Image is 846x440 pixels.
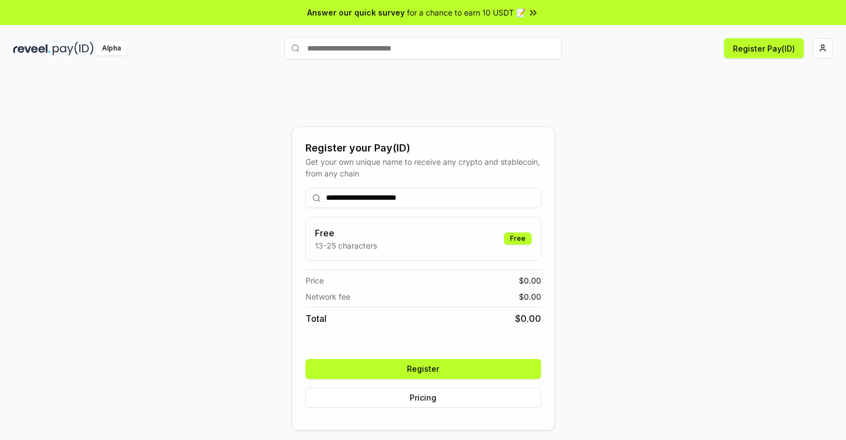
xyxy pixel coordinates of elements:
[724,38,804,58] button: Register Pay(ID)
[519,291,541,302] span: $ 0.00
[96,42,127,55] div: Alpha
[305,140,541,156] div: Register your Pay(ID)
[13,42,50,55] img: reveel_dark
[53,42,94,55] img: pay_id
[305,291,350,302] span: Network fee
[307,7,405,18] span: Answer our quick survey
[407,7,526,18] span: for a chance to earn 10 USDT 📝
[305,156,541,179] div: Get your own unique name to receive any crypto and stablecoin, from any chain
[305,275,324,286] span: Price
[504,232,532,245] div: Free
[305,359,541,379] button: Register
[315,226,377,240] h3: Free
[305,312,327,325] span: Total
[519,275,541,286] span: $ 0.00
[305,388,541,408] button: Pricing
[515,312,541,325] span: $ 0.00
[315,240,377,251] p: 13-25 characters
